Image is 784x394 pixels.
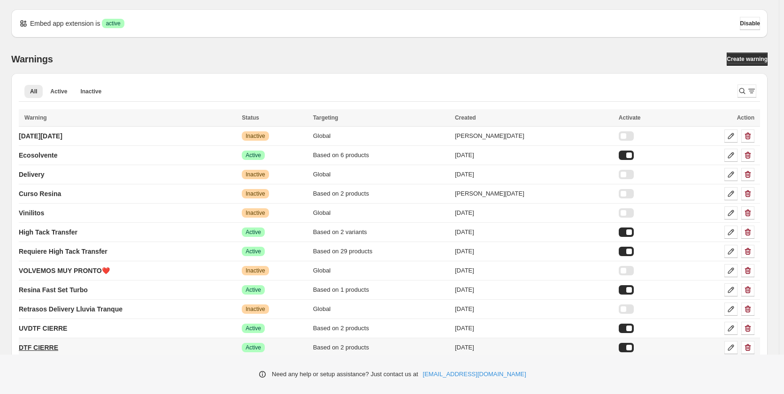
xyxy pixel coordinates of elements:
div: Global [313,266,449,275]
a: High Tack Transfer [19,225,77,240]
div: [DATE] [455,343,613,352]
div: [DATE] [455,208,613,218]
div: [DATE] [455,304,613,314]
p: Retrasos Delivery Lluvia Tranque [19,304,123,314]
p: VOLVEMOS MUY PRONTO❤️ [19,266,110,275]
span: Targeting [313,114,338,121]
span: Inactive [246,190,265,197]
a: Create warning [727,53,768,66]
a: UVDTF CIERRE [19,321,67,336]
div: [DATE] [455,151,613,160]
div: [DATE] [455,285,613,295]
span: Warning [24,114,47,121]
div: [DATE] [455,247,613,256]
button: Search and filter results [738,84,756,98]
span: Inactive [246,305,265,313]
p: Requiere High Tack Transfer [19,247,108,256]
div: Global [313,170,449,179]
p: Resina Fast Set Turbo [19,285,88,295]
span: active [106,20,120,27]
div: [DATE] [455,324,613,333]
h2: Warnings [11,53,53,65]
p: Embed app extension is [30,19,100,28]
a: [DATE][DATE] [19,129,62,144]
a: VOLVEMOS MUY PRONTO❤️ [19,263,110,278]
span: Disable [740,20,760,27]
span: Inactive [246,171,265,178]
div: Global [313,208,449,218]
div: Based on 29 products [313,247,449,256]
span: Inactive [246,209,265,217]
div: Based on 2 products [313,324,449,333]
span: Inactive [80,88,101,95]
span: Active [246,228,261,236]
p: Vinilitos [19,208,44,218]
div: [PERSON_NAME][DATE] [455,189,613,198]
span: Inactive [246,267,265,274]
a: Retrasos Delivery Lluvia Tranque [19,302,123,317]
p: [DATE][DATE] [19,131,62,141]
div: [DATE] [455,266,613,275]
span: Action [737,114,754,121]
div: Global [313,131,449,141]
span: Active [246,152,261,159]
p: UVDTF CIERRE [19,324,67,333]
a: Delivery [19,167,44,182]
span: Created [455,114,476,121]
span: Active [246,325,261,332]
div: Based on 2 products [313,343,449,352]
div: Based on 2 products [313,189,449,198]
span: Create warning [727,55,768,63]
span: Active [246,248,261,255]
div: [DATE] [455,170,613,179]
p: DTF CIERRE [19,343,58,352]
a: Requiere High Tack Transfer [19,244,108,259]
a: [EMAIL_ADDRESS][DOMAIN_NAME] [423,370,526,379]
div: Based on 1 products [313,285,449,295]
span: All [30,88,37,95]
span: Active [246,344,261,351]
p: High Tack Transfer [19,227,77,237]
a: DTF CIERRE [19,340,58,355]
span: Inactive [246,132,265,140]
button: Disable [740,17,760,30]
span: Active [50,88,67,95]
div: Global [313,304,449,314]
p: Ecosolvente [19,151,57,160]
a: Resina Fast Set Turbo [19,282,88,297]
a: Ecosolvente [19,148,57,163]
div: [PERSON_NAME][DATE] [455,131,613,141]
div: [DATE] [455,227,613,237]
p: Delivery [19,170,44,179]
div: Based on 2 variants [313,227,449,237]
a: Vinilitos [19,205,44,220]
span: Activate [619,114,641,121]
a: Curso Resina [19,186,61,201]
div: Based on 6 products [313,151,449,160]
span: Active [246,286,261,294]
span: Status [242,114,259,121]
p: Curso Resina [19,189,61,198]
